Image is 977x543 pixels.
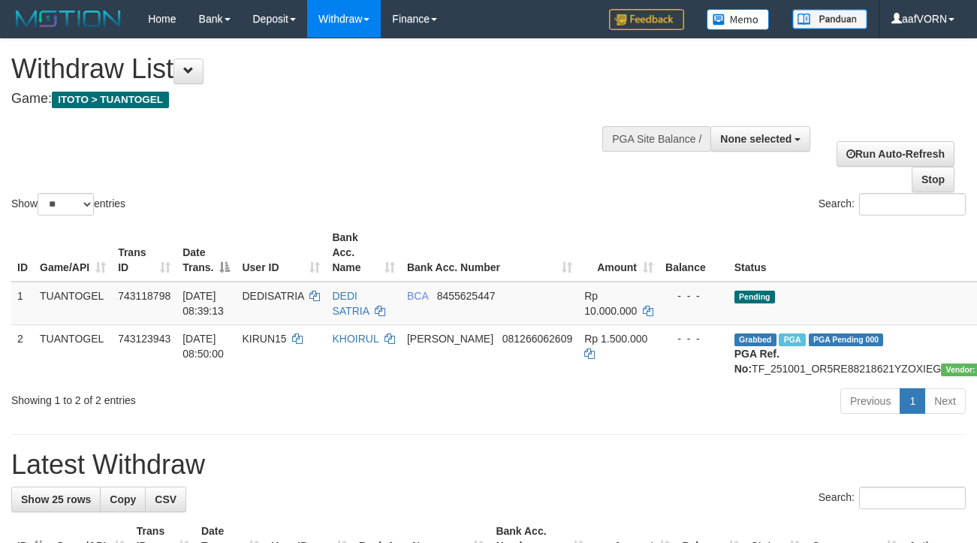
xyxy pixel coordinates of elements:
a: Previous [840,388,900,414]
span: PGA Pending [809,333,884,346]
span: Copy [110,493,136,505]
td: TUANTOGEL [34,324,112,382]
label: Search: [819,193,966,216]
img: MOTION_logo.png [11,8,125,30]
span: [PERSON_NAME] [407,333,493,345]
th: User ID: activate to sort column ascending [236,224,326,282]
span: Show 25 rows [21,493,91,505]
a: 1 [900,388,925,414]
a: Run Auto-Refresh [837,141,954,167]
span: [DATE] 08:39:13 [182,290,224,317]
span: KIRUN15 [242,333,286,345]
a: Next [924,388,966,414]
div: PGA Site Balance / [602,126,710,152]
span: [DATE] 08:50:00 [182,333,224,360]
th: Game/API: activate to sort column ascending [34,224,112,282]
button: None selected [710,126,810,152]
div: Showing 1 to 2 of 2 entries [11,387,396,408]
h1: Latest Withdraw [11,450,966,480]
img: Button%20Memo.svg [707,9,770,30]
th: Balance [659,224,728,282]
div: - - - [665,288,722,303]
span: Rp 1.500.000 [584,333,647,345]
label: Show entries [11,193,125,216]
input: Search: [859,193,966,216]
th: Date Trans.: activate to sort column descending [176,224,236,282]
a: Show 25 rows [11,487,101,512]
a: Copy [100,487,146,512]
span: CSV [155,493,176,505]
th: Amount: activate to sort column ascending [578,224,659,282]
td: 1 [11,282,34,325]
span: Marked by aafchonlypin [779,333,805,346]
b: PGA Ref. No: [734,348,779,375]
td: 2 [11,324,34,382]
th: Trans ID: activate to sort column ascending [112,224,176,282]
a: KHOIRUL [332,333,378,345]
span: 743118798 [118,290,170,302]
span: Rp 10.000.000 [584,290,637,317]
span: DEDISATRIA [242,290,303,302]
span: 743123943 [118,333,170,345]
h4: Game: [11,92,636,107]
h1: Withdraw List [11,54,636,84]
select: Showentries [38,193,94,216]
a: Stop [912,167,954,192]
a: DEDI SATRIA [332,290,369,317]
span: ITOTO > TUANTOGEL [52,92,169,108]
th: Bank Acc. Number: activate to sort column ascending [401,224,578,282]
span: Pending [734,291,775,303]
img: panduan.png [792,9,867,29]
div: - - - [665,331,722,346]
input: Search: [859,487,966,509]
img: Feedback.jpg [609,9,684,30]
td: TUANTOGEL [34,282,112,325]
th: ID [11,224,34,282]
label: Search: [819,487,966,509]
span: Copy 8455625447 to clipboard [437,290,496,302]
span: None selected [720,133,792,145]
span: Grabbed [734,333,776,346]
th: Bank Acc. Name: activate to sort column ascending [326,224,401,282]
span: BCA [407,290,428,302]
a: CSV [145,487,186,512]
span: Copy 081266062609 to clipboard [502,333,572,345]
